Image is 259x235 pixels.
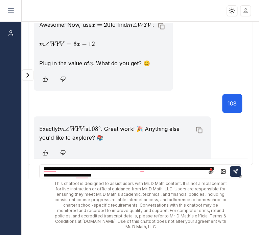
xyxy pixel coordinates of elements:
span: WYV [137,22,151,28]
div: This chatbot is designed to assist users with Mr. D Math content. It is not a replacement for liv... [39,181,242,230]
img: placeholder-user.jpg [241,6,251,16]
p: Awesome! Now, use to find : [39,21,154,29]
span: = [97,21,102,28]
p: Exactly! is . Great work! 🎉 Anything else you'd like to explore? 📚 [39,124,192,141]
span: 12 [88,40,95,48]
span: x [77,41,80,47]
span: 8 [95,125,98,132]
p: Plug in the value of . What do you get? 😊 [39,59,154,68]
span: ∘ [98,124,101,130]
p: 108 [228,99,237,108]
span: x [92,22,95,28]
span: − [82,40,87,48]
textarea: To enrich screen reader interactions, please activate Accessibility in Grammarly extension settings [39,164,242,178]
span: 20 [104,21,111,28]
span: 6 [73,40,77,48]
span: 10 [88,125,95,132]
span: ∠ [133,21,137,28]
button: Expand panel [22,69,33,81]
span: WYV [50,41,63,47]
span: = [66,40,71,48]
span: m [59,126,65,132]
span: m [39,41,45,47]
span: x [89,61,93,67]
span: ∠ [65,125,70,132]
span: m [127,22,133,28]
span: ∠ [45,40,50,48]
span: WYV [70,126,83,132]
